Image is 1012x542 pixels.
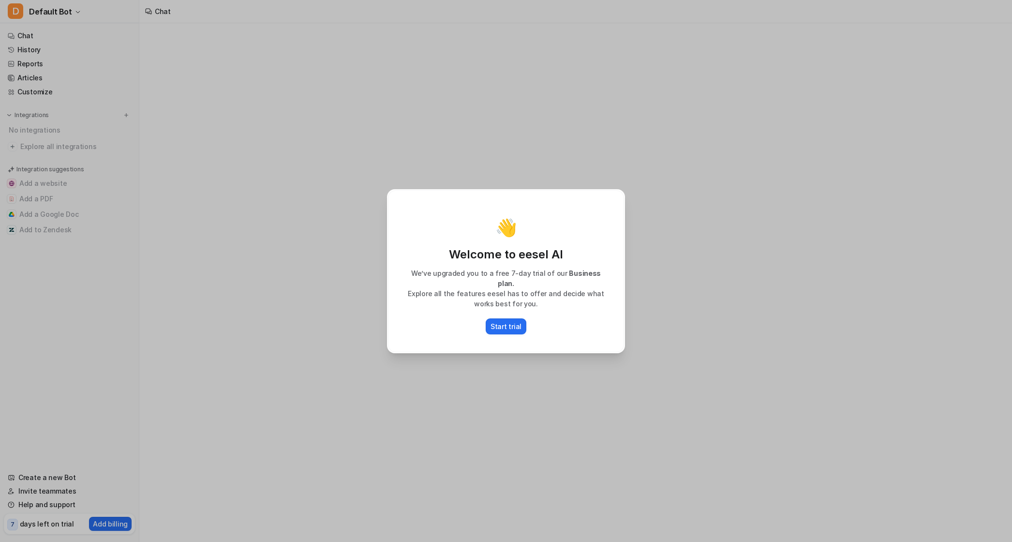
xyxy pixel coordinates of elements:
[495,218,517,237] p: 👋
[398,247,614,262] p: Welcome to eesel AI
[491,321,521,331] p: Start trial
[486,318,526,334] button: Start trial
[398,268,614,288] p: We’ve upgraded you to a free 7-day trial of our
[398,288,614,309] p: Explore all the features eesel has to offer and decide what works best for you.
